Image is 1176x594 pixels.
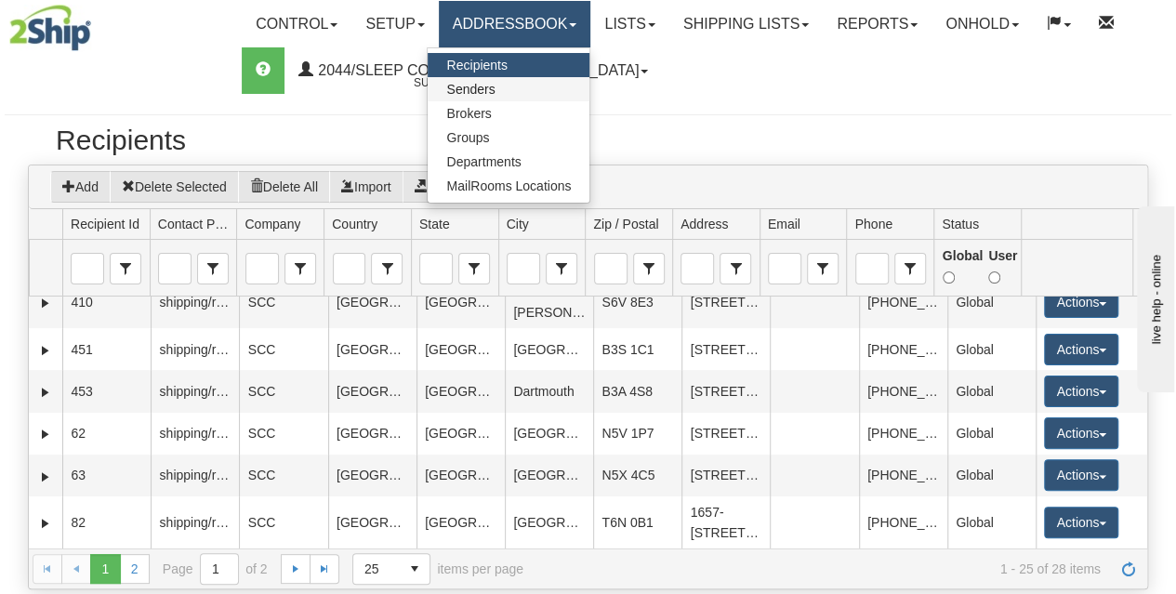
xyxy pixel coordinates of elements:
td: [GEOGRAPHIC_DATA] [328,370,416,412]
td: filter cell [150,240,237,297]
td: [GEOGRAPHIC_DATA] [416,328,505,370]
span: Phone [854,215,892,233]
a: Setup [351,1,438,47]
td: filter cell [1021,240,1132,297]
img: logo2044.jpg [9,5,91,51]
td: [GEOGRAPHIC_DATA] [505,455,593,496]
td: [GEOGRAPHIC_DATA] [328,276,416,328]
a: Expand [36,425,55,443]
td: [PHONE_NUMBER] [859,413,947,455]
button: Actions [1044,459,1118,491]
span: Email [807,253,839,284]
td: 82 [62,496,151,548]
span: select [198,254,228,284]
td: Global [947,496,1036,548]
a: Expand [36,294,55,312]
span: Brokers [446,106,491,121]
td: [GEOGRAPHIC_DATA] [416,276,505,328]
td: filter cell [62,240,150,297]
span: Page of 2 [163,553,268,585]
input: User [988,271,1000,284]
input: Email [769,254,800,284]
td: N5X 4C5 [593,455,681,496]
a: Senders [428,77,589,101]
a: 2044/Sleep Country [GEOGRAPHIC_DATA] Support: 1-855-55-2SHIP [284,47,662,94]
td: 453 [62,370,151,412]
span: 25 [364,560,389,578]
td: [PHONE_NUMBER] [859,496,947,548]
td: [GEOGRAPHIC_DATA] [505,496,593,548]
td: 451 [62,328,151,370]
td: filter cell [933,240,1021,297]
a: Groups [428,125,589,150]
input: Zip / Postal [595,254,627,284]
td: SCC [239,276,327,328]
input: Global [943,271,955,284]
td: [STREET_ADDRESS] [681,455,770,496]
td: [STREET_ADDRESS] [681,413,770,455]
td: filter cell [324,240,411,297]
span: Contact Person [158,215,230,233]
span: Recipient Id [71,215,139,233]
td: [STREET_ADDRESS] [681,328,770,370]
td: SCC [239,413,327,455]
td: shipping/receiving [151,276,239,328]
td: B3S 1C1 [593,328,681,370]
div: grid toolbar [29,165,1147,209]
td: [STREET_ADDRESS] [681,276,770,328]
span: Country [332,215,377,233]
button: Delete All [238,171,330,203]
td: [GEOGRAPHIC_DATA] [505,413,593,455]
span: Contact Person [197,253,229,284]
span: Recipients [446,58,507,73]
td: [PHONE_NUMBER] [859,328,947,370]
td: Global [947,455,1036,496]
td: Global [947,370,1036,412]
td: 63 [62,455,151,496]
td: filter cell [236,240,324,297]
span: Departments [446,154,521,169]
td: [GEOGRAPHIC_DATA] [416,455,505,496]
button: Export to CSV [403,171,522,203]
button: Actions [1044,334,1118,365]
span: Status [942,215,979,233]
a: Go to the last page [310,554,339,584]
td: [PHONE_NUMBER] [859,276,947,328]
span: State [419,215,450,233]
td: SCC [239,455,327,496]
td: filter cell [411,240,498,297]
td: [GEOGRAPHIC_DATA] [416,496,505,548]
td: shipping/receiving [151,496,239,548]
label: Global [943,245,984,287]
td: 1657-[STREET_ADDRESS] [681,496,770,548]
a: Refresh [1114,554,1143,584]
a: Go to the next page [281,554,311,584]
a: Expand [36,341,55,360]
td: Dartmouth [505,370,593,412]
a: MailRooms Locations [428,174,589,198]
input: State [420,254,452,284]
td: 410 [62,276,151,328]
span: select [547,254,576,284]
span: items per page [352,553,523,585]
td: [GEOGRAPHIC_DATA] [328,496,416,548]
td: shipping/receiving [151,370,239,412]
td: [PHONE_NUMBER] [859,455,947,496]
input: Country [334,254,365,284]
span: select [808,254,838,284]
input: Address [681,254,713,284]
td: filter cell [498,240,586,297]
span: select [400,554,429,584]
td: B3A 4S8 [593,370,681,412]
td: T6N 0B1 [593,496,681,548]
td: [GEOGRAPHIC_DATA] [328,413,416,455]
span: select [634,254,664,284]
span: select [895,254,925,284]
label: User [988,245,1017,287]
button: Actions [1044,417,1118,449]
td: filter cell [672,240,760,297]
td: [GEOGRAPHIC_DATA] [416,370,505,412]
td: Prince [PERSON_NAME] [505,276,593,328]
div: live help - online [14,16,172,30]
button: Add [50,171,111,203]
